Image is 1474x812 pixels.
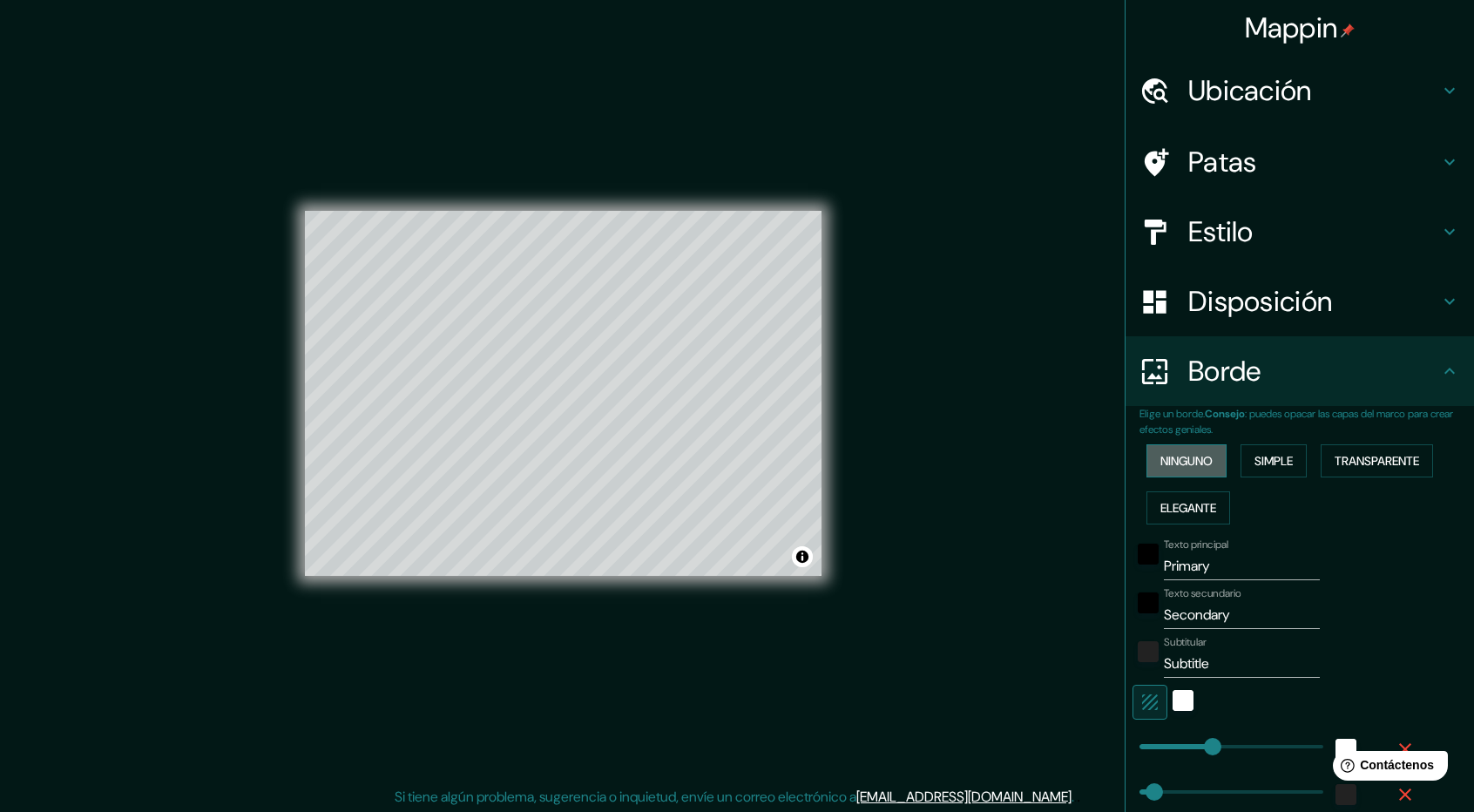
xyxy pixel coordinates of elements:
font: Estilo [1188,213,1254,250]
button: Simple [1241,444,1307,477]
div: Disposición [1126,267,1474,336]
font: Consejo [1205,407,1245,421]
button: blanco [1335,739,1356,760]
iframe: Lanzador de widgets de ayuda [1319,744,1455,793]
font: Ninguno [1160,453,1213,469]
font: Subtitular [1164,635,1207,649]
button: Elegante [1146,491,1230,524]
font: Elige un borde. [1139,407,1205,421]
div: Patas [1126,127,1474,197]
font: . [1077,787,1080,806]
a: [EMAIL_ADDRESS][DOMAIN_NAME] [856,788,1072,806]
font: Ubicación [1188,72,1312,109]
font: Mappin [1245,10,1338,46]
div: Ubicación [1126,56,1474,125]
font: Disposición [1188,283,1332,320]
font: Texto principal [1164,538,1228,551]
font: Si tiene algún problema, sugerencia o inquietud, envíe un correo electrónico a [395,788,856,806]
font: Patas [1188,144,1257,180]
font: Elegante [1160,500,1216,516]
img: pin-icon.png [1341,24,1355,37]
font: Texto secundario [1164,586,1241,600]
button: Activar o desactivar atribución [792,546,813,567]
button: blanco [1173,690,1193,711]
font: . [1074,787,1077,806]
font: : puedes opacar las capas del marco para crear efectos geniales. [1139,407,1453,436]
button: negro [1138,592,1159,613]
font: Simple [1254,453,1293,469]
button: Ninguno [1146,444,1227,477]
div: Estilo [1126,197,1474,267]
button: color-222222 [1335,784,1356,805]
font: Borde [1188,353,1261,389]
div: Borde [1126,336,1474,406]
button: negro [1138,544,1159,565]
font: . [1072,788,1074,806]
button: color-222222 [1138,641,1159,662]
font: Transparente [1335,453,1419,469]
button: Transparente [1321,444,1433,477]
